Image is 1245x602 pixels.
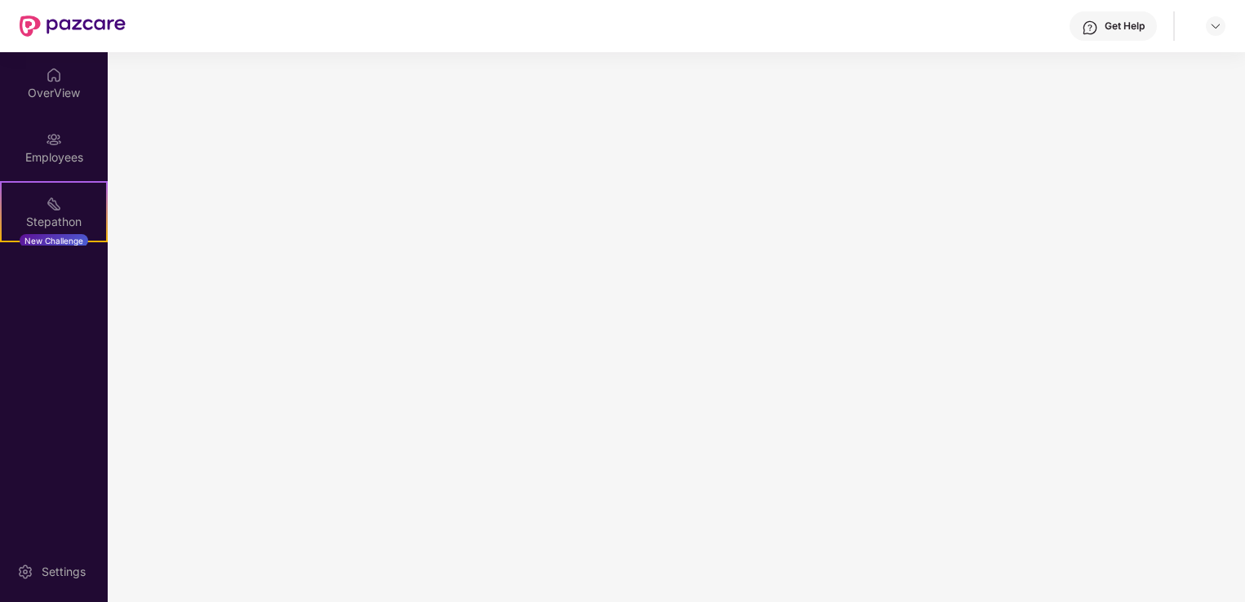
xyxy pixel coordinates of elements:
div: Settings [37,564,91,580]
img: svg+xml;base64,PHN2ZyBpZD0iU2V0dGluZy0yMHgyMCIgeG1sbnM9Imh0dHA6Ly93d3cudzMub3JnLzIwMDAvc3ZnIiB3aW... [17,564,33,580]
div: New Challenge [20,234,88,247]
img: svg+xml;base64,PHN2ZyBpZD0iRW1wbG95ZWVzIiB4bWxucz0iaHR0cDovL3d3dy53My5vcmcvMjAwMC9zdmciIHdpZHRoPS... [46,131,62,148]
img: svg+xml;base64,PHN2ZyBpZD0iSG9tZSIgeG1sbnM9Imh0dHA6Ly93d3cudzMub3JnLzIwMDAvc3ZnIiB3aWR0aD0iMjAiIG... [46,67,62,83]
img: New Pazcare Logo [20,15,126,37]
img: svg+xml;base64,PHN2ZyBpZD0iRHJvcGRvd24tMzJ4MzIiIHhtbG5zPSJodHRwOi8vd3d3LnczLm9yZy8yMDAwL3N2ZyIgd2... [1209,20,1222,33]
img: svg+xml;base64,PHN2ZyBpZD0iSGVscC0zMngzMiIgeG1sbnM9Imh0dHA6Ly93d3cudzMub3JnLzIwMDAvc3ZnIiB3aWR0aD... [1082,20,1098,36]
div: Stepathon [2,214,106,230]
img: svg+xml;base64,PHN2ZyB4bWxucz0iaHR0cDovL3d3dy53My5vcmcvMjAwMC9zdmciIHdpZHRoPSIyMSIgaGVpZ2h0PSIyMC... [46,196,62,212]
div: Get Help [1105,20,1145,33]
